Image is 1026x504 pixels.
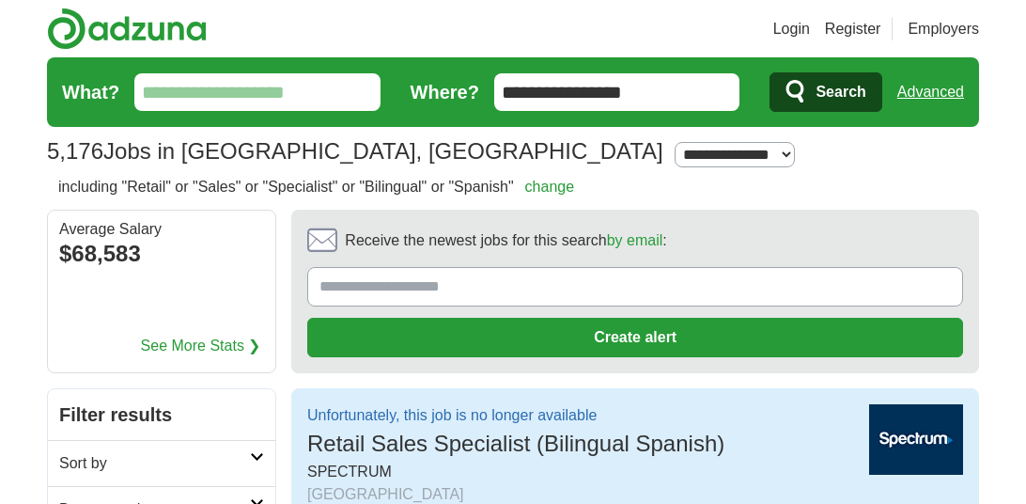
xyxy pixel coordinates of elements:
[59,237,264,271] div: $68,583
[48,440,275,486] a: Sort by
[307,404,724,427] p: Unfortunately, this job is no longer available
[307,318,963,357] button: Create alert
[607,232,663,248] a: by email
[58,176,574,198] h2: including "Retail" or "Sales" or "Specialist" or "Bilingual" or "Spanish"
[525,179,575,195] a: change
[345,229,666,252] span: Receive the newest jobs for this search :
[908,18,979,40] a: Employers
[59,452,250,475] h2: Sort by
[869,404,963,475] img: ZipRecruiter logo
[307,431,724,456] span: Retail Sales Specialist (Bilingual Spanish)
[47,8,207,50] img: Adzuna logo
[769,72,881,112] button: Search
[897,73,964,111] a: Advanced
[47,134,103,168] span: 5,176
[47,138,663,164] h1: Jobs in [GEOGRAPHIC_DATA], [GEOGRAPHIC_DATA]
[62,78,119,106] label: What?
[59,222,264,237] div: Average Salary
[48,389,275,440] h2: Filter results
[141,335,261,357] a: See More Stats ❯
[816,73,865,111] span: Search
[773,18,810,40] a: Login
[411,78,479,106] label: Where?
[825,18,881,40] a: Register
